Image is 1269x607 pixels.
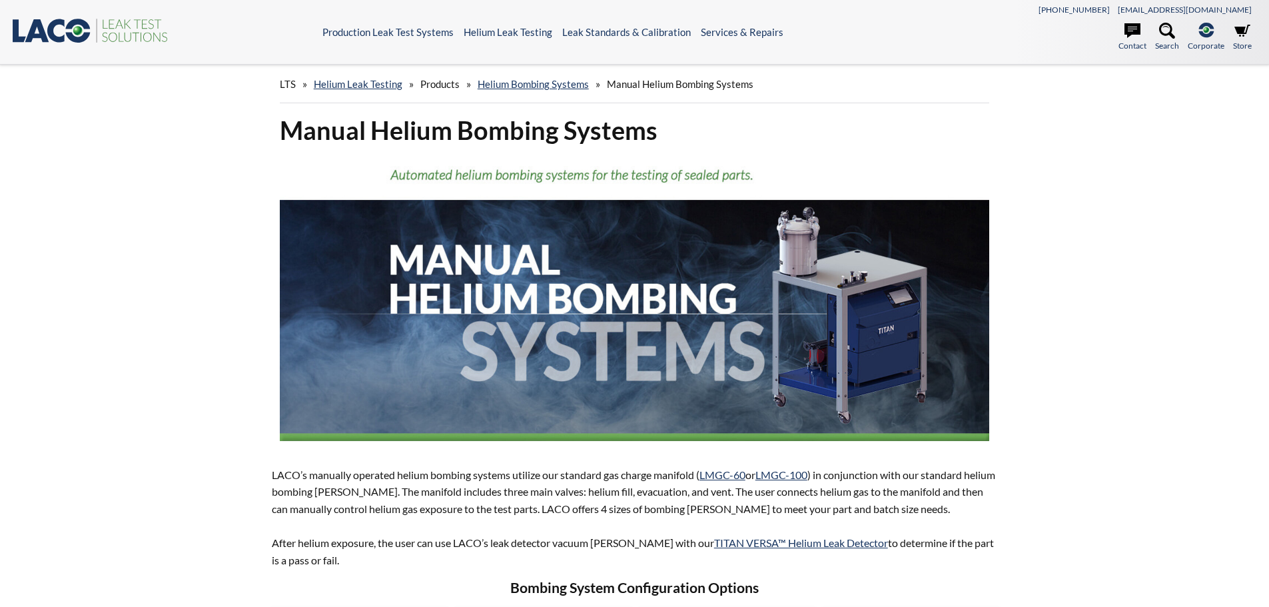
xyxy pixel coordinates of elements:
[478,78,589,90] a: Helium Bombing Systems
[280,78,296,90] span: LTS
[272,579,998,598] h3: Bombing System Configuration Options
[272,466,998,569] p: LACO’s manually operated helium bombing systems utilize our standard gas charge manifold ( or ) i...
[280,157,990,441] img: Manual Helium Bombing Systems Banner
[701,26,783,38] a: Services & Repairs
[280,65,990,103] div: » » » »
[714,536,888,549] a: TITAN VERSA™ Helium Leak Detector
[464,26,552,38] a: Helium Leak Testing
[280,114,990,147] h1: Manual Helium Bombing Systems
[1188,39,1224,52] span: Corporate
[1233,23,1252,52] a: Store
[1155,23,1179,52] a: Search
[314,78,402,90] a: Helium Leak Testing
[1118,23,1146,52] a: Contact
[1118,5,1252,15] a: [EMAIL_ADDRESS][DOMAIN_NAME]
[562,26,691,38] a: Leak Standards & Calibration
[322,26,454,38] a: Production Leak Test Systems
[699,468,745,481] a: LMGC-60
[755,468,807,481] a: LMGC-100
[1039,5,1110,15] a: [PHONE_NUMBER]
[607,78,753,90] span: Manual Helium Bombing Systems
[420,78,460,90] span: Products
